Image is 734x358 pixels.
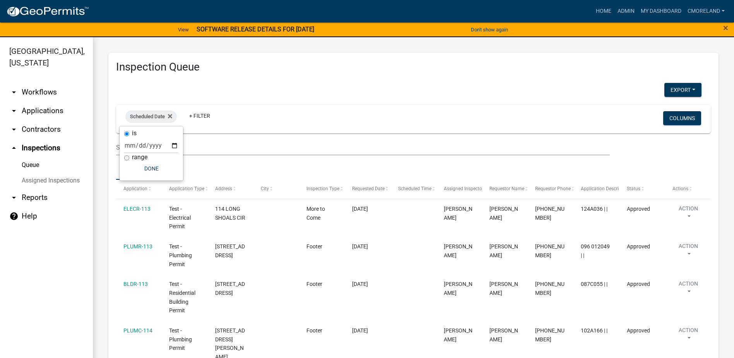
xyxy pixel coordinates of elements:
span: Jay Johnston [444,327,472,343]
span: 087C055 | | [581,281,607,287]
span: Application [123,186,147,191]
span: 706-485-2776 [535,281,565,296]
a: My Dashboard [638,4,684,19]
button: Action [672,242,704,262]
i: arrow_drop_down [9,193,19,202]
span: 102A166 | | [581,327,607,334]
span: Approved [627,327,650,334]
span: 115 S CAY DR [215,281,245,296]
span: Approved [627,243,650,250]
label: is [132,130,137,136]
span: Test - Residential Building Permit [169,281,195,313]
datatable-header-cell: Assigned Inspector [436,180,482,198]
datatable-header-cell: Requested Date [345,180,390,198]
a: ELECR-113 [123,206,151,212]
i: arrow_drop_up [9,143,19,153]
span: Casey Mason [444,206,472,221]
button: Action [672,280,704,299]
i: arrow_drop_down [9,125,19,134]
span: Footer [306,327,322,334]
datatable-header-cell: Actions [665,180,711,198]
span: Jay Johnston [444,243,472,258]
span: 195 ALEXANDER LAKES DR [215,243,245,258]
span: 01/05/2022 [352,206,368,212]
span: Requested Date [352,186,385,191]
span: Approved [627,206,650,212]
span: 01/05/2022 [352,243,368,250]
button: Columns [663,111,701,125]
span: Angela Waldroup [489,281,518,296]
span: More to Come [306,206,325,221]
button: Export [664,83,701,97]
span: Actions [672,186,688,191]
a: BLDR-113 [123,281,148,287]
i: arrow_drop_down [9,88,19,97]
span: 096 012049 | | [581,243,610,258]
span: Scheduled Date [130,114,165,119]
a: cmoreland [684,4,728,19]
span: Angela Waldroup [489,327,518,343]
datatable-header-cell: Requestor Phone [528,180,573,198]
span: Test - Plumbing Permit [169,327,192,351]
button: Action [672,205,704,224]
button: Done [124,162,178,176]
span: Assigned Inspector [444,186,484,191]
span: Requestor Phone [535,186,571,191]
span: Footer [306,243,322,250]
span: Scheduled Time [398,186,431,191]
a: Data [116,155,138,180]
span: Angela Waldroup [489,243,518,258]
a: View [175,23,192,36]
datatable-header-cell: City [253,180,299,198]
span: Inspection Type [306,186,339,191]
datatable-header-cell: Application Description [573,180,619,198]
datatable-header-cell: Application [116,180,162,198]
span: Test - Electrical Permit [169,206,191,230]
span: 01/07/2022 [352,327,368,334]
a: Admin [614,4,638,19]
button: Action [672,326,704,346]
span: 124A036 | | [581,206,607,212]
span: Kenteria Williams [489,206,518,221]
span: Application Description [581,186,630,191]
datatable-header-cell: Inspection Type [299,180,345,198]
i: help [9,212,19,221]
span: Application Type [169,186,204,191]
span: Test - Plumbing Permit [169,243,192,267]
a: Home [593,4,614,19]
span: 706-485-2776 [535,243,565,258]
a: + Filter [183,109,216,123]
datatable-header-cell: Scheduled Time [390,180,436,198]
datatable-header-cell: Requestor Name [482,180,528,198]
h3: Inspection Queue [116,60,711,74]
a: PLUMR-113 [123,243,152,250]
span: Requestor Name [489,186,524,191]
a: PLUMC-114 [123,327,152,334]
datatable-header-cell: Application Type [162,180,207,198]
span: Address [215,186,232,191]
span: City [261,186,269,191]
span: Jay Johnston [444,281,472,296]
strong: SOFTWARE RELEASE DETAILS FOR [DATE] [197,26,314,33]
span: 706-485-2776 [535,206,565,221]
datatable-header-cell: Status [619,180,665,198]
input: Search for inspections [116,139,610,155]
span: 114 LONG SHOALS CIR [215,206,245,221]
span: 01/06/2022 [352,281,368,287]
datatable-header-cell: Address [207,180,253,198]
button: Close [723,23,728,33]
button: Don't show again [468,23,511,36]
span: Footer [306,281,322,287]
span: 706-485-2776 [535,327,565,343]
span: × [723,22,728,33]
span: Approved [627,281,650,287]
i: arrow_drop_down [9,106,19,115]
span: Status [627,186,640,191]
label: range [132,154,147,160]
